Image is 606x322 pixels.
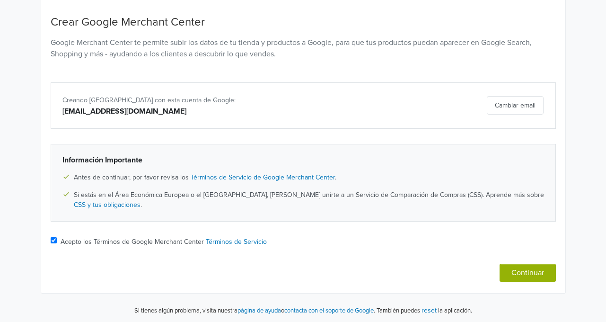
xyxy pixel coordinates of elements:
[191,173,335,181] a: Términos de Servicio de Google Merchant Center
[74,190,544,210] span: Si estás en el Área Económica Europea o el [GEOGRAPHIC_DATA], [PERSON_NAME] unirte a un Servicio ...
[62,156,544,165] h6: Información Importante
[74,201,141,209] a: CSS y tus obligaciones
[206,238,267,246] a: Términos de Servicio
[62,106,379,117] div: [EMAIL_ADDRESS][DOMAIN_NAME]
[500,264,556,282] button: Continuar
[134,306,375,316] p: Si tienes algún problema, visita nuestra o .
[487,96,544,115] button: Cambiar email
[61,237,267,247] label: Acepto los Términos de Google Merchant Center
[284,307,374,314] a: contacta con el soporte de Google
[237,307,281,314] a: página de ayuda
[375,305,472,316] p: También puedes la aplicación.
[74,172,336,182] span: Antes de continuar, por favor revisa los .
[62,96,236,104] span: Creando [GEOGRAPHIC_DATA] con esta cuenta de Google:
[51,37,556,60] p: Google Merchant Center te permite subir los datos de tu tienda y productos a Google, para que tus...
[51,16,556,29] h4: Crear Google Merchant Center
[422,305,437,316] button: reset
